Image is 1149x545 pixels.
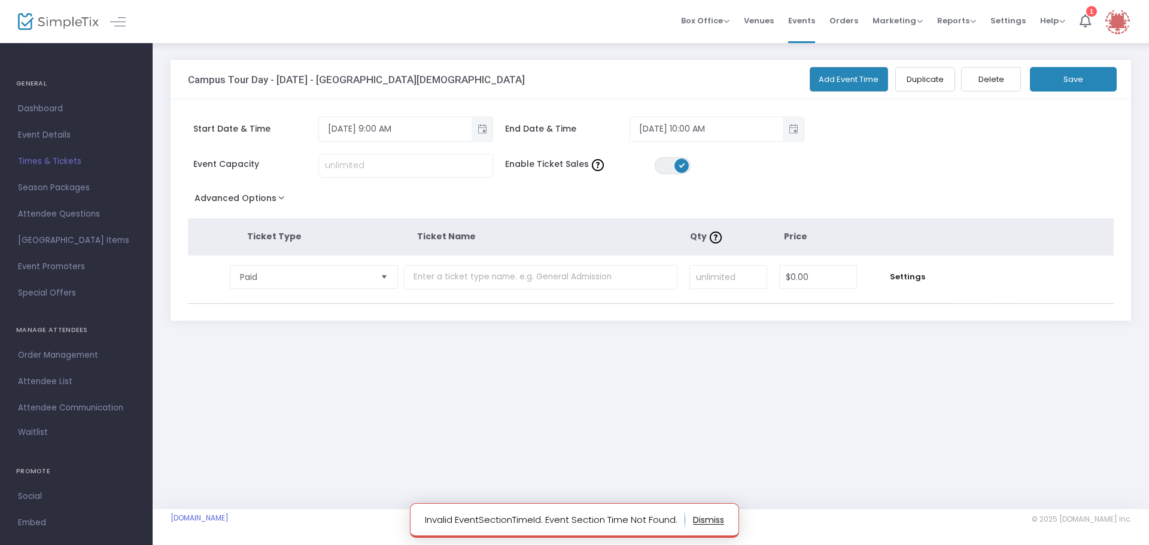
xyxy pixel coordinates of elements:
span: Help [1040,15,1065,26]
button: Save [1030,67,1117,92]
span: Waitlist [18,427,48,439]
button: Add Event Time [810,67,889,92]
span: Event Promoters [18,259,135,275]
button: Toggle popup [783,117,804,141]
h4: PROMOTE [16,459,136,483]
span: Social [18,489,135,504]
input: Enter a ticket type name. e.g. General Admission [404,265,677,290]
img: question-mark [592,159,604,171]
span: Order Management [18,348,135,363]
input: unlimited [690,266,767,288]
button: Advanced Options [188,190,296,211]
span: Attendee Questions [18,206,135,222]
p: Invalid EventSectionTimeId. Event Section Time Not Found. [425,510,685,529]
span: Venues [744,5,774,36]
span: Box Office [681,15,729,26]
span: Qty [690,230,725,242]
button: Select [376,266,393,288]
span: Event Capacity [193,158,318,170]
span: Settings [869,271,947,283]
span: Marketing [873,15,923,26]
input: unlimited [319,154,493,177]
span: Attendee Communication [18,400,135,416]
span: Reports [937,15,976,26]
button: Toggle popup [472,117,493,141]
span: Price [784,230,807,242]
span: Season Packages [18,180,135,196]
span: Event Details [18,127,135,143]
h3: Campus Tour Day - [DATE] - [GEOGRAPHIC_DATA][DEMOGRAPHIC_DATA] [188,74,525,86]
span: Dashboard [18,101,135,117]
a: [DOMAIN_NAME] [171,513,229,523]
span: Times & Tickets [18,154,135,169]
span: Paid [240,271,371,283]
span: [GEOGRAPHIC_DATA] Items [18,233,135,248]
span: Events [788,5,815,36]
span: Settings [990,5,1026,36]
h4: MANAGE ATTENDEES [16,318,136,342]
span: Start Date & Time [193,123,318,135]
img: question-mark [710,232,722,243]
span: Ticket Name [417,230,476,242]
span: Orders [829,5,858,36]
span: Embed [18,515,135,531]
div: 1 [1086,6,1097,17]
span: Enable Ticket Sales [505,158,655,170]
span: End Date & Time [505,123,630,135]
span: Special Offers [18,285,135,301]
span: Attendee List [18,374,135,389]
button: Duplicate [895,67,955,92]
button: Delete [961,67,1021,92]
span: © 2025 [DOMAIN_NAME] Inc. [1032,514,1131,524]
button: dismiss [693,510,724,529]
input: Select date & time [319,119,472,139]
input: Select date & time [630,119,783,139]
span: Ticket Type [247,230,302,242]
input: Price [780,266,856,288]
h4: GENERAL [16,72,136,96]
span: ON [679,162,685,168]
